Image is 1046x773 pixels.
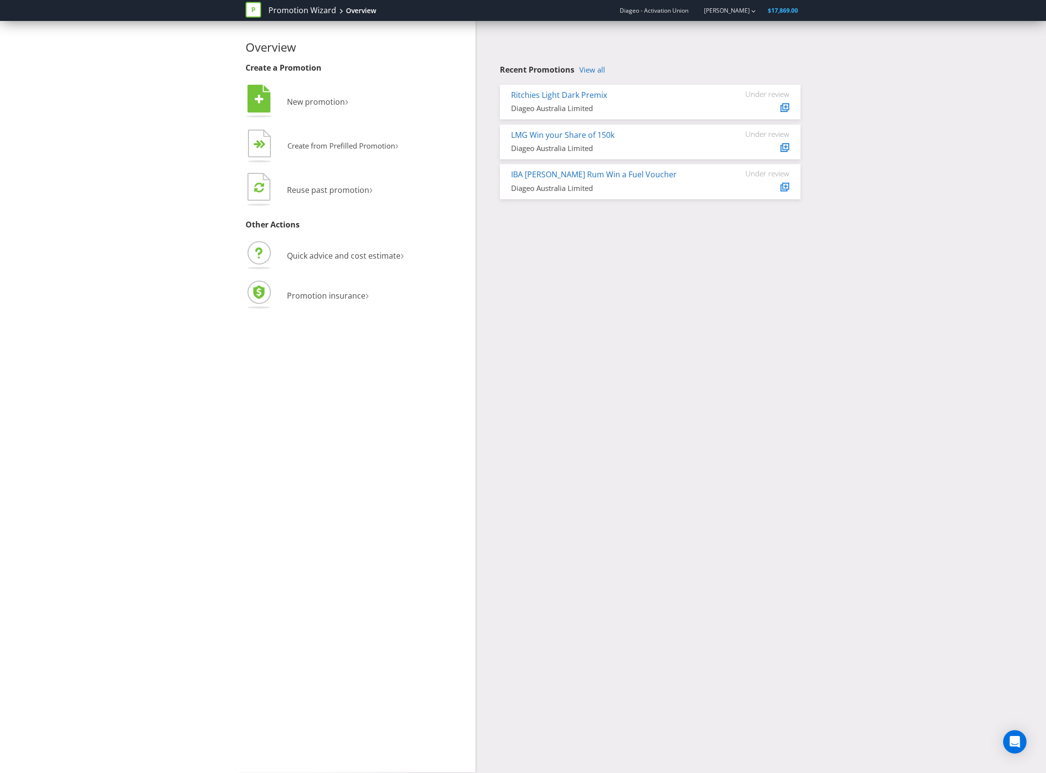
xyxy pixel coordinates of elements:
span: › [345,93,348,109]
h3: Create a Promotion [246,64,469,73]
span: Promotion insurance [287,290,365,301]
span: › [400,246,404,263]
a: Promotion insurance› [246,290,369,301]
h2: Overview [246,41,469,54]
a: Quick advice and cost estimate› [246,250,404,261]
span: Diageo - Activation Union [620,6,688,15]
a: [PERSON_NAME] [694,6,750,15]
h3: Other Actions [246,221,469,229]
span: New promotion [287,96,345,107]
a: Ritchies Light Dark Premix [511,90,607,100]
div: Open Intercom Messenger [1003,730,1027,754]
div: Overview [346,6,376,16]
span: $17,869.00 [768,6,798,15]
span: Quick advice and cost estimate [287,250,400,261]
a: View all [579,66,605,74]
tspan:  [260,140,266,149]
div: Diageo Australia Limited [511,143,716,153]
span: › [395,137,399,152]
div: Under review [731,169,789,178]
tspan:  [254,182,264,193]
span: › [365,286,369,302]
span: Reuse past promotion [287,185,369,195]
a: Promotion Wizard [268,5,336,16]
button: Create from Prefilled Promotion› [246,127,399,166]
div: Under review [731,90,789,98]
a: IBA [PERSON_NAME] Rum Win a Fuel Voucher [511,169,677,180]
div: Diageo Australia Limited [511,103,716,113]
div: Diageo Australia Limited [511,183,716,193]
span: Recent Promotions [500,64,574,75]
a: LMG Win your Share of 150k [511,130,614,140]
tspan:  [255,94,264,105]
span: › [369,181,373,197]
div: Under review [731,130,789,138]
span: Create from Prefilled Promotion [287,141,395,151]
